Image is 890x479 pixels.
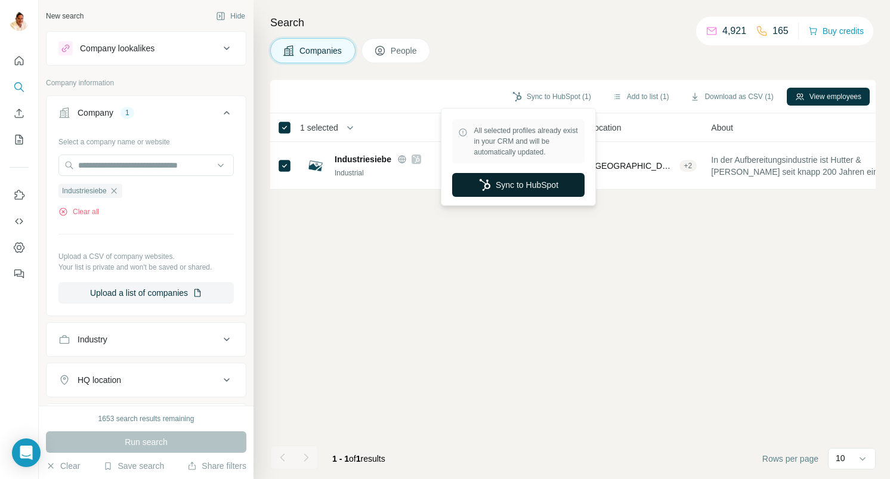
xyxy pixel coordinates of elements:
img: Avatar [10,12,29,31]
button: My lists [10,129,29,150]
div: Company lookalikes [80,42,154,54]
button: Company lookalikes [47,34,246,63]
button: Share filters [187,460,246,472]
button: Hide [208,7,254,25]
button: Sync to HubSpot [452,173,585,197]
div: Select a company name or website [58,132,234,147]
h4: Search [270,14,876,31]
span: Industriesiebe [335,153,391,165]
span: All selected profiles already exist in your CRM and will be automatically updated. [474,125,579,157]
button: Add to list (1) [604,88,678,106]
div: Industrial [335,168,463,178]
p: 165 [772,24,789,38]
span: In der Aufbereitungsindustrie ist Hutter & [PERSON_NAME] seit knapp 200 Jahren ein Synonym fÃ¼r Z... [711,154,888,178]
span: of [349,454,356,463]
button: Search [10,76,29,98]
button: Sync to HubSpot (1) [504,88,599,106]
div: + 2 [679,160,697,171]
button: Dashboard [10,237,29,258]
span: 1 selected [300,122,338,134]
button: Upload a list of companies [58,282,234,304]
button: Company1 [47,98,246,132]
button: Clear all [58,206,99,217]
div: Company [78,107,113,119]
button: View employees [787,88,870,106]
button: Download as CSV (1) [682,88,781,106]
p: Upload a CSV of company websites. [58,251,234,262]
span: Rows per page [762,453,818,465]
button: Clear [46,460,80,472]
span: About [711,122,733,134]
button: Quick start [10,50,29,72]
p: Your list is private and won't be saved or shared. [58,262,234,273]
span: results [332,454,385,463]
span: Companies [299,45,343,57]
p: 10 [836,452,845,464]
div: Industry [78,333,107,345]
button: Save search [103,460,164,472]
button: HQ location [47,366,246,394]
div: 1653 search results remaining [98,413,194,424]
button: Industry [47,325,246,354]
span: 1 - 1 [332,454,349,463]
span: People [391,45,418,57]
p: 4,921 [722,24,746,38]
span: HQ location [577,122,621,134]
div: 1 [120,107,134,118]
span: [GEOGRAPHIC_DATA], [GEOGRAPHIC_DATA] [592,160,674,172]
div: HQ location [78,374,121,386]
span: 1 [356,454,361,463]
button: Feedback [10,263,29,285]
button: Buy credits [808,23,864,39]
button: Use Surfe API [10,211,29,232]
p: Company information [46,78,246,88]
div: Open Intercom Messenger [12,438,41,467]
span: Industriesiebe [62,186,107,196]
div: New search [46,11,84,21]
button: Use Surfe on LinkedIn [10,184,29,206]
img: Logo of Industriesiebe [306,156,325,175]
button: Enrich CSV [10,103,29,124]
